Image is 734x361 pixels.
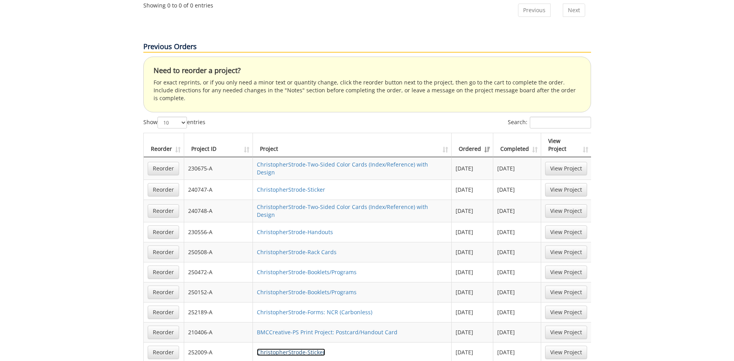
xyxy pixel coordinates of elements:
a: Reorder [148,225,179,239]
a: Reorder [148,162,179,175]
td: 240748-A [184,200,253,222]
a: Reorder [148,326,179,339]
a: ChristopherStrode-Two-Sided Color Cards (Index/Reference) with Design [257,161,428,176]
td: [DATE] [452,282,493,302]
a: ChristopherStrode-Sticker [257,186,325,193]
td: 240747-A [184,180,253,200]
td: [DATE] [493,322,541,342]
a: Previous [518,4,551,17]
a: View Project [545,346,587,359]
td: [DATE] [452,302,493,322]
a: Next [563,4,585,17]
td: 230556-A [184,222,253,242]
td: [DATE] [452,242,493,262]
td: [DATE] [452,322,493,342]
a: View Project [545,326,587,339]
select: Showentries [157,117,187,128]
a: View Project [545,204,587,218]
a: View Project [545,266,587,279]
td: 210406-A [184,322,253,342]
th: Ordered: activate to sort column ascending [452,133,493,157]
td: [DATE] [493,282,541,302]
td: [DATE] [493,180,541,200]
a: Reorder [148,246,179,259]
a: ChristopherStrode-Sticker [257,348,325,356]
a: View Project [545,306,587,319]
td: [DATE] [493,262,541,282]
a: BMCCreative-PS Print Project: Postcard/Handout Card [257,328,397,336]
td: [DATE] [452,180,493,200]
a: ChristopherStrode-Forms: NCR (Carbonless) [257,308,372,316]
th: Completed: activate to sort column ascending [493,133,541,157]
a: ChristopherStrode-Booklets/Programs [257,288,357,296]
a: Reorder [148,183,179,196]
label: Show entries [143,117,205,128]
td: 230675-A [184,157,253,180]
td: [DATE] [493,302,541,322]
p: Previous Orders [143,42,591,53]
td: [DATE] [493,157,541,180]
td: [DATE] [493,222,541,242]
th: Project ID: activate to sort column ascending [184,133,253,157]
th: View Project: activate to sort column ascending [541,133,591,157]
a: Reorder [148,306,179,319]
label: Search: [508,117,591,128]
a: View Project [545,286,587,299]
a: ChristopherStrode-Handouts [257,228,333,236]
input: Search: [530,117,591,128]
a: ChristopherStrode-Two-Sided Color Cards (Index/Reference) with Design [257,203,428,218]
td: 250508-A [184,242,253,262]
td: 250472-A [184,262,253,282]
td: [DATE] [493,200,541,222]
th: Reorder: activate to sort column ascending [144,133,184,157]
a: Reorder [148,266,179,279]
a: ChristopherStrode-Rack Cards [257,248,337,256]
a: View Project [545,162,587,175]
td: [DATE] [452,222,493,242]
a: Reorder [148,286,179,299]
p: For exact reprints, or if you only need a minor text or quantity change, click the reorder button... [154,79,581,102]
td: [DATE] [452,157,493,180]
a: Reorder [148,346,179,359]
a: View Project [545,183,587,196]
td: [DATE] [452,200,493,222]
th: Project: activate to sort column ascending [253,133,452,157]
td: 252189-A [184,302,253,322]
a: View Project [545,225,587,239]
td: 250152-A [184,282,253,302]
td: [DATE] [452,262,493,282]
td: [DATE] [493,242,541,262]
h4: Need to reorder a project? [154,67,581,75]
a: View Project [545,246,587,259]
a: Reorder [148,204,179,218]
a: ChristopherStrode-Booklets/Programs [257,268,357,276]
